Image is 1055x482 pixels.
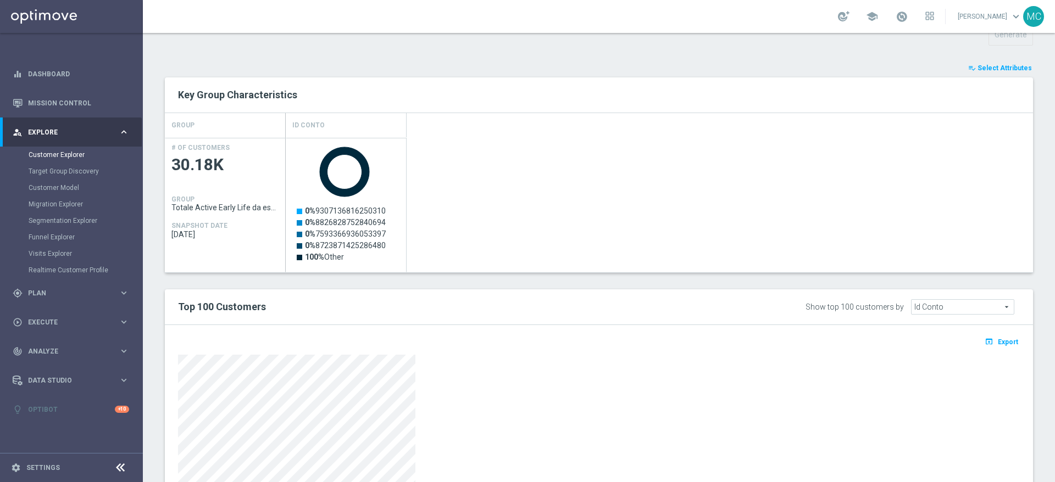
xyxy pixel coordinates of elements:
[119,375,129,385] i: keyboard_arrow_right
[13,317,119,327] div: Execute
[967,62,1033,74] button: playlist_add_check Select Attributes
[13,127,119,137] div: Explore
[119,317,129,327] i: keyboard_arrow_right
[29,216,114,225] a: Segmentation Explorer
[171,230,279,239] span: 2025-08-12
[305,229,315,238] tspan: 0%
[28,59,129,88] a: Dashboard
[13,288,119,298] div: Plan
[29,167,114,176] a: Target Group Discovery
[171,222,227,229] h4: SNAPSHOT DATE
[171,195,195,203] h4: GROUP
[165,138,286,272] div: Press SPACE to select this row.
[13,405,23,414] i: lightbulb
[13,288,23,298] i: gps_fixed
[29,180,142,196] div: Customer Model
[119,288,129,298] i: keyboard_arrow_right
[978,64,1032,72] span: Select Attributes
[12,289,130,298] button: gps_fixed Plan keyboard_arrow_right
[29,163,142,180] div: Target Group Discovery
[29,245,142,262] div: Visits Explorer
[989,24,1033,46] button: Generate
[28,129,119,136] span: Explore
[29,266,114,274] a: Realtime Customer Profile
[28,88,129,117] a: Mission Control
[29,233,114,242] a: Funnel Explorer
[866,10,878,23] span: school
[12,347,130,356] button: track_changes Analyze keyboard_arrow_right
[305,218,315,227] tspan: 0%
[12,318,130,327] button: play_circle_outline Execute keyboard_arrow_right
[305,218,386,227] text: 8826828752840694
[171,154,279,176] span: 30.18K
[13,375,119,385] div: Data Studio
[171,144,230,152] h4: # OF CUSTOMERS
[119,346,129,356] i: keyboard_arrow_right
[13,88,129,117] div: Mission Control
[29,196,142,212] div: Migration Explorer
[806,302,904,312] div: Show top 100 customers by
[1010,10,1022,23] span: keyboard_arrow_down
[305,241,386,250] text: 8723871425286480
[13,346,119,356] div: Analyze
[178,88,1020,102] h2: Key Group Characteristics
[11,463,21,473] i: settings
[29,150,114,159] a: Customer Explorer
[29,147,142,163] div: Customer Explorer
[28,319,119,326] span: Execute
[29,262,142,278] div: Realtime Customer Profile
[13,317,23,327] i: play_circle_outline
[12,376,130,385] button: Data Studio keyboard_arrow_right
[968,64,976,72] i: playlist_add_check
[292,116,325,135] h4: Id Conto
[29,229,142,245] div: Funnel Explorer
[12,99,130,108] button: Mission Control
[13,346,23,356] i: track_changes
[119,127,129,137] i: keyboard_arrow_right
[29,212,142,229] div: Segmentation Explorer
[29,249,114,258] a: Visits Explorer
[305,253,344,261] text: Other
[305,206,386,215] text: 9307136816250310
[286,138,407,272] div: Press SPACE to select this row.
[983,334,1020,349] button: open_in_browser Export
[305,206,315,215] tspan: 0%
[13,59,129,88] div: Dashboard
[29,183,114,192] a: Customer Model
[305,229,386,238] text: 7593366936053397
[305,253,324,261] tspan: 100%
[985,337,996,346] i: open_in_browser
[957,8,1023,25] a: [PERSON_NAME]keyboard_arrow_down
[12,70,130,79] button: equalizer Dashboard
[171,116,195,135] h4: GROUP
[171,203,279,212] span: Totale Active Early Life da escludere
[12,405,130,414] button: lightbulb Optibot +10
[12,128,130,137] button: person_search Explore keyboard_arrow_right
[28,290,119,296] span: Plan
[998,338,1018,346] span: Export
[178,300,662,313] h2: Top 100 Customers
[1023,6,1044,27] div: MC
[13,127,23,137] i: person_search
[28,377,119,384] span: Data Studio
[13,395,129,424] div: Optibot
[29,200,114,209] a: Migration Explorer
[13,69,23,79] i: equalizer
[305,241,315,250] tspan: 0%
[28,395,115,424] a: Optibot
[115,406,129,413] div: +10
[26,464,60,471] a: Settings
[28,348,119,355] span: Analyze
